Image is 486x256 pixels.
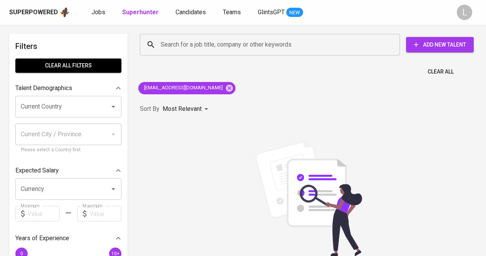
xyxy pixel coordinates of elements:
button: Clear All filters [15,59,121,73]
div: Most Relevant [163,102,211,116]
div: Years of Experience [15,231,121,246]
a: Superpoweredapp logo [9,7,70,18]
span: Candidates [176,8,206,16]
div: [EMAIL_ADDRESS][DOMAIN_NAME] [138,82,236,94]
p: Most Relevant [163,104,202,114]
p: Please select a Country first [21,146,116,154]
p: Talent Demographics [15,84,72,93]
span: Clear All [428,67,454,77]
span: Add New Talent [412,40,468,50]
p: Expected Salary [15,166,59,175]
span: Teams [223,8,241,16]
button: Clear All [425,65,457,79]
span: NEW [286,9,303,17]
a: Candidates [176,8,207,17]
div: Superpowered [9,8,58,17]
div: Talent Demographics [15,80,121,96]
div: L [457,5,472,20]
span: Jobs [91,8,105,16]
a: Superhunter [122,8,160,17]
button: Open [108,101,119,112]
p: Years of Experience [15,234,69,243]
a: Teams [223,8,242,17]
b: Superhunter [122,8,159,16]
h6: Filters [15,40,121,52]
button: Open [108,184,119,194]
a: Jobs [91,8,107,17]
input: Value [28,206,60,221]
span: Clear All filters [22,61,115,70]
span: GlintsGPT [258,8,285,16]
span: [EMAIL_ADDRESS][DOMAIN_NAME] [138,84,227,92]
a: GlintsGPT NEW [258,8,303,17]
button: Add New Talent [406,37,474,52]
input: Value [90,206,121,221]
img: app logo [60,7,70,18]
p: Sort By [140,104,159,114]
div: Expected Salary [15,163,121,178]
